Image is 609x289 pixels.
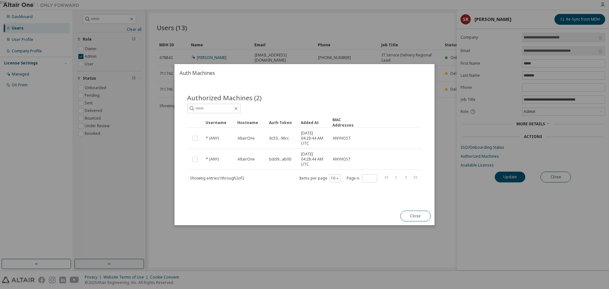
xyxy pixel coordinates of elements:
span: Showing entries 1 through 2 of 2 [190,175,244,181]
span: [DATE] 04:28:44 AM UTC [301,152,327,167]
button: 10 [331,175,339,181]
span: ANYHOST [333,157,351,162]
span: Page n. [347,174,377,182]
span: Authorized Machines (2) [187,93,262,102]
span: Items per page [299,174,341,182]
span: 6c53...96cc [269,136,289,141]
span: AltairOne [238,157,255,162]
span: AltairOne [238,136,255,141]
div: Hostname [237,117,264,128]
div: Added At [301,117,327,128]
span: * (ANY) [206,136,219,141]
div: Username [206,117,232,128]
span: ANYHOST [333,136,351,141]
button: Close [400,211,431,221]
div: MAC Addresses [332,117,359,128]
span: [DATE] 04:28:44 AM UTC [301,131,327,146]
div: Auth Token [269,117,296,128]
span: * (ANY) [206,157,219,162]
span: bdd9...ab00 [269,157,291,162]
h2: Auth Machines [174,64,435,82]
